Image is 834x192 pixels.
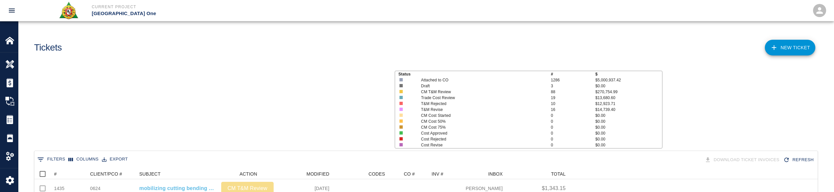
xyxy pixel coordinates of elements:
[432,169,443,179] div: INV #
[421,142,538,148] p: Cost Revise
[51,169,87,179] div: #
[368,169,385,179] div: CODES
[277,169,333,179] div: MODIFIED
[421,89,538,95] p: CM T&M Review
[595,118,662,124] p: $0.00
[54,185,65,192] div: 1435
[551,89,595,95] p: 88
[421,77,538,83] p: Attached to CO
[765,40,815,55] a: NEW TICKET
[551,124,595,130] p: 0
[421,136,538,142] p: Cost Rejected
[218,169,277,179] div: ACTION
[703,154,782,166] div: Tickets download in groups of 15
[551,118,595,124] p: 0
[782,154,816,166] button: Refresh
[87,169,136,179] div: CLIENT/PCO #
[782,154,816,166] div: Refresh the list
[421,83,538,89] p: Draft
[240,169,257,179] div: ACTION
[506,169,569,179] div: TOTAL
[595,95,662,101] p: $13,680.60
[551,113,595,118] p: 0
[595,107,662,113] p: $14,739.40
[421,118,538,124] p: CM Cost 50%
[595,142,662,148] p: $0.00
[36,154,67,165] button: Show filters
[595,113,662,118] p: $0.00
[595,71,662,77] p: $
[595,77,662,83] p: $5,000,937.42
[551,136,595,142] p: 0
[59,1,79,20] img: Roger & Sons Concrete
[34,42,62,53] h1: Tickets
[595,89,662,95] p: $270,754.99
[90,169,122,179] div: CLIENT/PCO #
[404,169,415,179] div: CO #
[100,154,129,164] button: Export
[595,130,662,136] p: $0.00
[595,83,662,89] p: $0.00
[4,3,20,18] button: open drawer
[92,4,453,10] p: Current Project
[551,95,595,101] p: 19
[421,124,538,130] p: CM Cost 75%
[551,107,595,113] p: 16
[421,95,538,101] p: Trade Cost Review
[139,169,161,179] div: SUBJECT
[90,185,101,192] div: 0624
[136,169,218,179] div: SUBJECT
[551,142,595,148] p: 0
[421,107,538,113] p: T&M Revise
[551,71,595,77] p: #
[595,101,662,107] p: $12,923.71
[551,77,595,83] p: 1286
[388,169,428,179] div: CO #
[551,169,566,179] div: TOTAL
[428,169,466,179] div: INV #
[551,83,595,89] p: 3
[398,71,551,77] p: Status
[421,101,538,107] p: T&M Rejected
[551,101,595,107] p: 10
[333,169,388,179] div: CODES
[67,154,100,164] button: Select columns
[421,130,538,136] p: Cost Approved
[488,169,503,179] div: INBOX
[306,169,329,179] div: MODIFIED
[92,10,453,17] p: [GEOGRAPHIC_DATA] One
[54,169,57,179] div: #
[551,130,595,136] p: 0
[421,113,538,118] p: CM Cost Started
[595,136,662,142] p: $0.00
[595,124,662,130] p: $0.00
[466,169,506,179] div: INBOX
